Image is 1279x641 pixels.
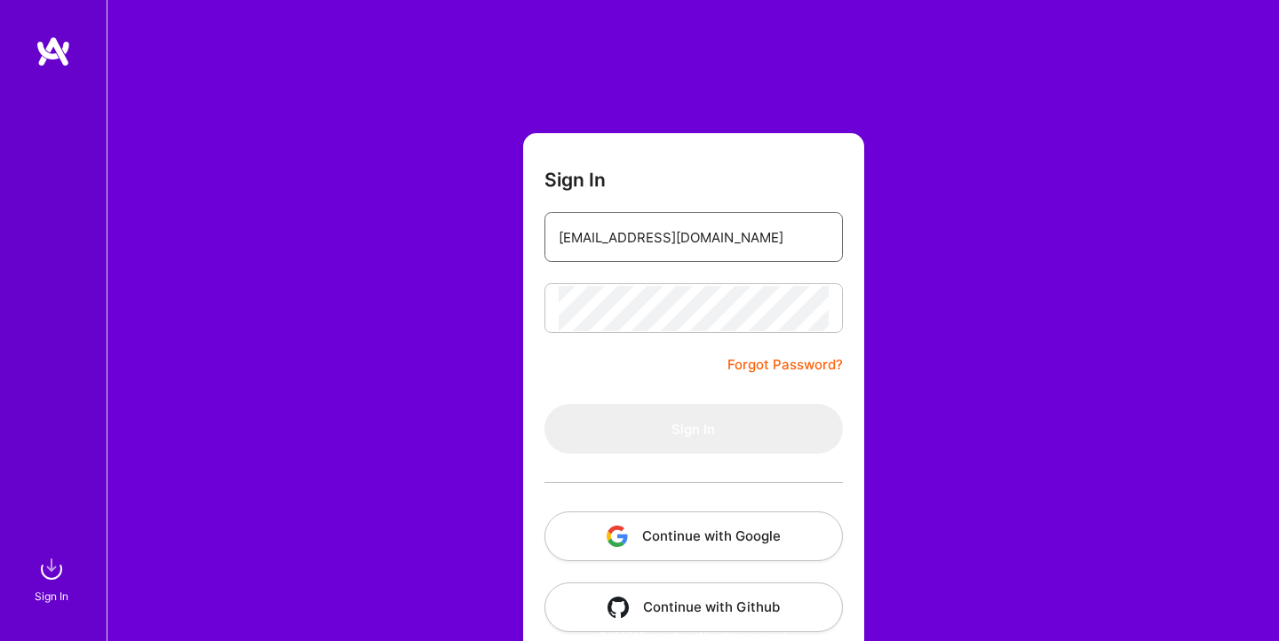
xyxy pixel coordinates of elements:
[544,404,843,454] button: Sign In
[544,582,843,632] button: Continue with Github
[36,36,71,67] img: logo
[544,511,843,561] button: Continue with Google
[607,526,628,547] img: icon
[544,169,606,191] h3: Sign In
[727,354,843,376] a: Forgot Password?
[35,587,68,605] div: Sign In
[559,215,829,260] input: Email...
[37,551,69,605] a: sign inSign In
[34,551,69,587] img: sign in
[806,226,827,248] keeper-lock: Open Keeper Popup
[608,597,629,618] img: icon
